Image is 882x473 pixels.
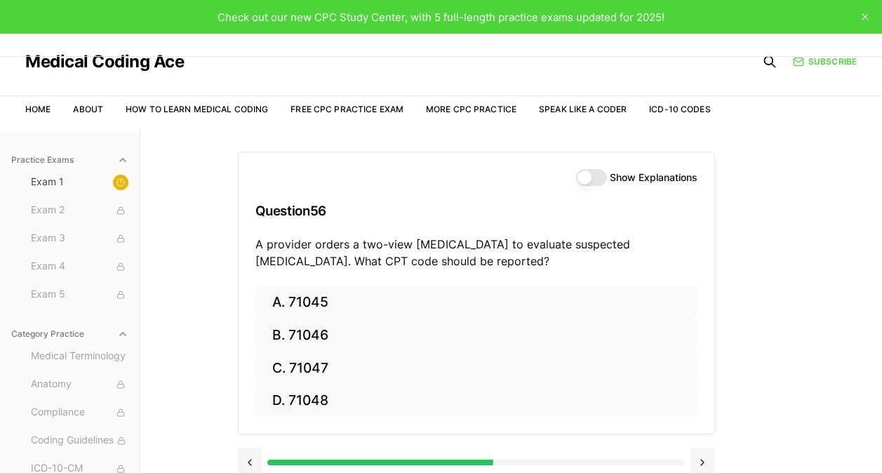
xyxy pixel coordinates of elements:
button: Medical Terminology [25,345,134,368]
h3: Question 56 [255,190,697,232]
button: B. 71046 [255,319,697,352]
a: Medical Coding Ace [25,53,184,70]
a: About [73,104,103,114]
a: More CPC Practice [426,104,516,114]
button: C. 71047 [255,352,697,385]
span: Medical Terminology [31,349,128,364]
span: Exam 2 [31,203,128,218]
span: Check out our new CPC Study Center, with 5 full-length practice exams updated for 2025! [218,11,664,24]
span: Anatomy [31,377,128,392]
span: Exam 4 [31,259,128,274]
a: Free CPC Practice Exam [290,104,403,114]
a: Speak Like a Coder [539,104,627,114]
span: Coding Guidelines [31,433,128,448]
button: Exam 3 [25,227,134,250]
button: Anatomy [25,373,134,396]
button: Exam 5 [25,284,134,306]
a: ICD-10 Codes [649,104,710,114]
span: Compliance [31,405,128,420]
button: Practice Exams [6,149,134,171]
span: Exam 1 [31,175,128,190]
a: Home [25,104,51,114]
button: Exam 2 [25,199,134,222]
a: Subscribe [793,55,857,68]
p: A provider orders a two-view [MEDICAL_DATA] to evaluate suspected [MEDICAL_DATA]. What CPT code s... [255,236,697,269]
button: Category Practice [6,323,134,345]
span: Exam 5 [31,287,128,302]
span: Exam 3 [31,231,128,246]
button: Exam 4 [25,255,134,278]
button: close [854,6,876,28]
button: Compliance [25,401,134,424]
button: Exam 1 [25,171,134,194]
a: How to Learn Medical Coding [126,104,268,114]
label: Show Explanations [610,173,697,182]
button: A. 71045 [255,286,697,319]
button: Coding Guidelines [25,429,134,452]
button: D. 71048 [255,385,697,418]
